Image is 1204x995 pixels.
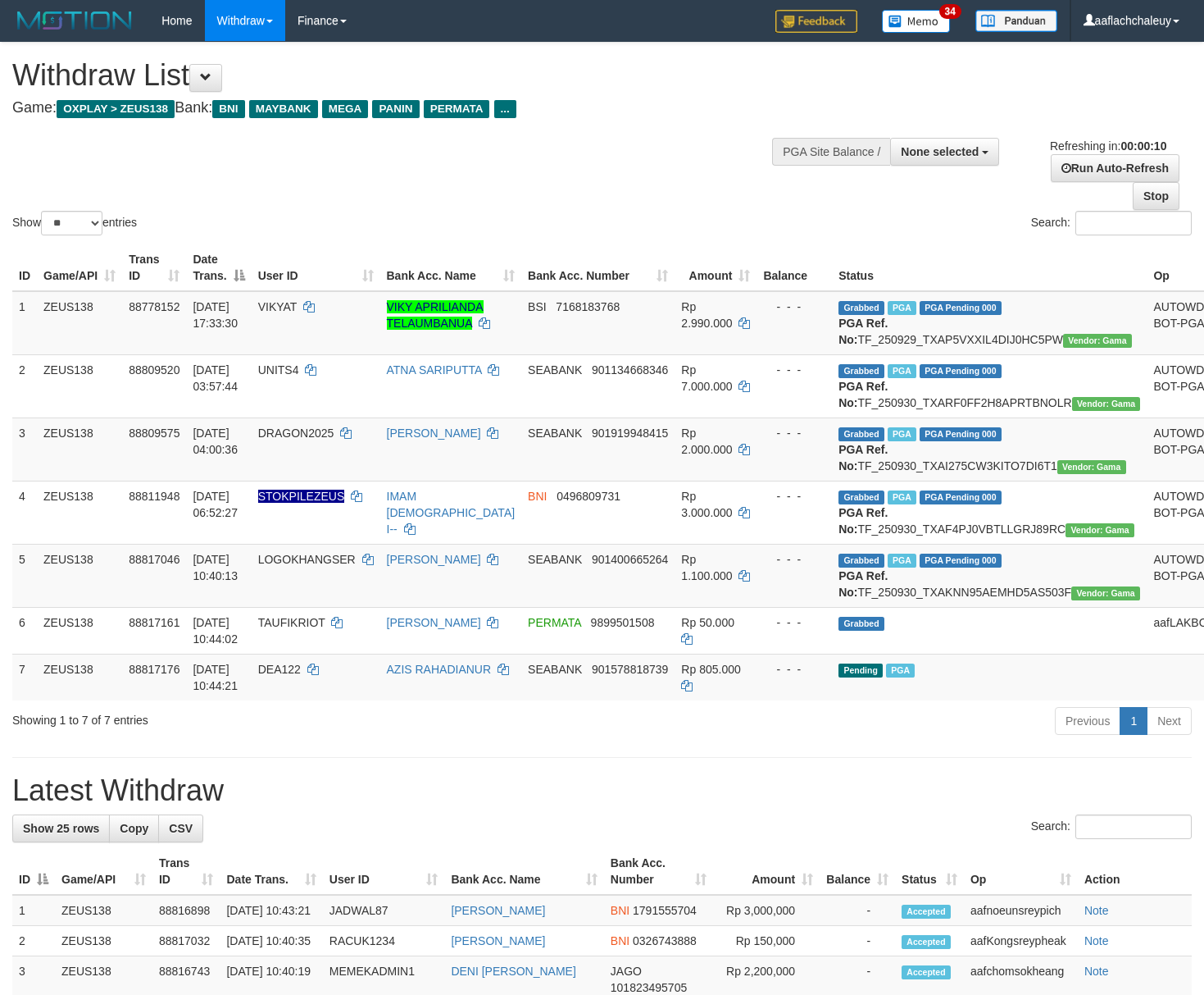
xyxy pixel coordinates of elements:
span: Show 25 rows [23,822,99,835]
th: Game/API: activate to sort column ascending [37,244,122,291]
span: PGA Pending [920,301,1002,315]
span: SEABANK [528,363,582,377]
div: - - - [763,551,825,568]
td: Rp 150,000 [713,926,820,956]
span: Copy 7168183768 to clipboard [556,300,620,313]
td: Rp 3,000,000 [713,895,820,926]
th: Status [832,244,1147,291]
span: Accepted [902,935,951,949]
span: Vendor URL: https://trx31.1velocity.biz [1071,587,1140,600]
div: - - - [763,661,825,678]
a: [PERSON_NAME] [387,616,481,629]
span: Copy 101823495705 to clipboard [611,981,687,994]
span: SEABANK [528,553,582,566]
span: Rp 805.000 [681,663,740,676]
span: Marked by aafsreyleap [888,491,916,504]
b: PGA Ref. No: [838,317,888,346]
td: ZEUS138 [37,607,122,654]
label: Search: [1031,815,1192,839]
span: Copy 901134668346 to clipboard [592,363,668,377]
span: Rp 2.990.000 [681,300,732,330]
span: Accepted [902,965,951,979]
div: - - - [763,488,825,504]
span: BNI [611,904,629,917]
span: [DATE] 03:57:44 [193,363,238,393]
span: Grabbed [838,364,884,378]
th: Op: activate to sort column ascending [964,848,1078,895]
td: 1 [12,895,55,926]
td: JADWAL87 [323,895,445,926]
td: ZEUS138 [37,291,122,355]
span: [DATE] 10:40:13 [193,553,238,582]
span: 34 [939,4,961,19]
td: ZEUS138 [37,654,122,701]
div: - - - [763,362,825,378]
a: Previous [1055,707,1120,735]
td: aafKongsreypheak [964,926,1078,956]
a: IMAM [DEMOGRAPHIC_DATA] I-- [387,490,516,536]
span: SEABANK [528,663,582,676]
span: Rp 2.000.000 [681,427,732,456]
img: MOTION_logo.png [12,8,137,33]
span: PERMATA [424,100,490,118]
div: - - - [763,614,825,631]
span: Marked by aafkaynarin [888,427,916,441]
td: ZEUS138 [37,354,122,418]
span: Copy 0326743888 to clipboard [633,934,697,947]
span: Marked by aafchomsokheang [888,301,916,315]
th: Bank Acc. Name: activate to sort column ascending [444,848,603,895]
span: Grabbed [838,491,884,504]
span: [DATE] 17:33:30 [193,300,238,330]
td: - [820,926,895,956]
span: Accepted [902,905,951,919]
th: Balance: activate to sort column ascending [820,848,895,895]
span: 88809575 [129,427,179,440]
b: PGA Ref. No: [838,443,888,472]
th: Status: activate to sort column ascending [895,848,964,895]
span: MAYBANK [249,100,318,118]
td: 2 [12,926,55,956]
th: Date Trans.: activate to sort column ascending [220,848,322,895]
span: VIKYAT [258,300,297,313]
span: Copy 1791555704 to clipboard [633,904,697,917]
a: Note [1084,965,1109,978]
a: CSV [158,815,203,842]
td: ZEUS138 [55,926,152,956]
input: Search: [1075,815,1192,839]
td: TF_250930_TXARF0FF2H8APRTBNOLR [832,354,1147,418]
span: Rp 7.000.000 [681,363,732,393]
td: 88816898 [152,895,220,926]
span: Rp 3.000.000 [681,490,732,519]
input: Search: [1075,211,1192,235]
label: Search: [1031,211,1192,235]
span: 88817176 [129,663,179,676]
td: ZEUS138 [37,481,122,544]
th: Bank Acc. Name: activate to sort column ascending [380,244,522,291]
span: 88817161 [129,616,179,629]
a: DENI [PERSON_NAME] [451,965,575,978]
span: DRAGON2025 [258,427,334,440]
a: Show 25 rows [12,815,110,842]
img: Feedback.jpg [775,10,857,33]
span: None selected [901,145,979,158]
span: [DATE] 04:00:36 [193,427,238,456]
th: ID: activate to sort column descending [12,848,55,895]
span: Copy 9899501508 to clipboard [591,616,655,629]
td: - [820,895,895,926]
span: Pending [838,664,883,678]
th: Date Trans.: activate to sort column descending [186,244,251,291]
th: User ID: activate to sort column ascending [323,848,445,895]
th: Bank Acc. Number: activate to sort column ascending [604,848,713,895]
span: Refreshing in: [1050,139,1166,153]
span: BNI [611,934,629,947]
span: PERMATA [528,616,581,629]
span: Rp 1.100.000 [681,553,732,582]
td: 7 [12,654,37,701]
a: Stop [1133,182,1179,210]
select: Showentries [41,211,102,235]
div: PGA Site Balance / [772,138,890,166]
span: Vendor URL: https://trx31.1velocity.biz [1072,397,1141,411]
span: PGA Pending [920,554,1002,568]
a: ATNA SARIPUTTA [387,363,482,377]
h4: Game: Bank: [12,100,786,116]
